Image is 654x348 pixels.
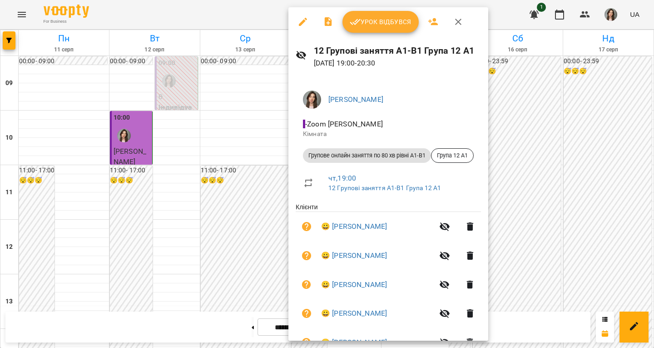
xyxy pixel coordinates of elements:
span: - Zoom [PERSON_NAME] [303,120,385,128]
p: [DATE] 19:00 - 20:30 [314,58,481,69]
button: Візит ще не сплачено. Додати оплату? [296,245,317,267]
a: 12 Групові заняття А1-В1 Група 12 А1 [328,184,441,192]
img: b4b2e5f79f680e558d085f26e0f4a95b.jpg [303,91,321,109]
a: 😀 [PERSON_NAME] [321,337,387,348]
span: Урок відбувся [350,16,411,27]
a: 😀 [PERSON_NAME] [321,221,387,232]
a: чт , 19:00 [328,174,356,182]
div: Група 12 А1 [431,148,474,163]
span: Групове онлайн заняття по 80 хв рівні А1-В1 [303,151,431,160]
a: 😀 [PERSON_NAME] [321,308,387,319]
span: Група 12 А1 [431,151,473,160]
button: Візит ще не сплачено. Додати оплату? [296,216,317,237]
button: Урок відбувся [342,11,419,33]
h6: 12 Групові заняття А1-В1 Група 12 А1 [314,44,481,58]
a: [PERSON_NAME] [328,95,383,104]
p: Кімната [303,130,474,139]
a: 😀 [PERSON_NAME] [321,279,387,290]
button: Візит ще не сплачено. Додати оплату? [296,274,317,296]
a: 😀 [PERSON_NAME] [321,250,387,261]
button: Візит ще не сплачено. Додати оплату? [296,303,317,324]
